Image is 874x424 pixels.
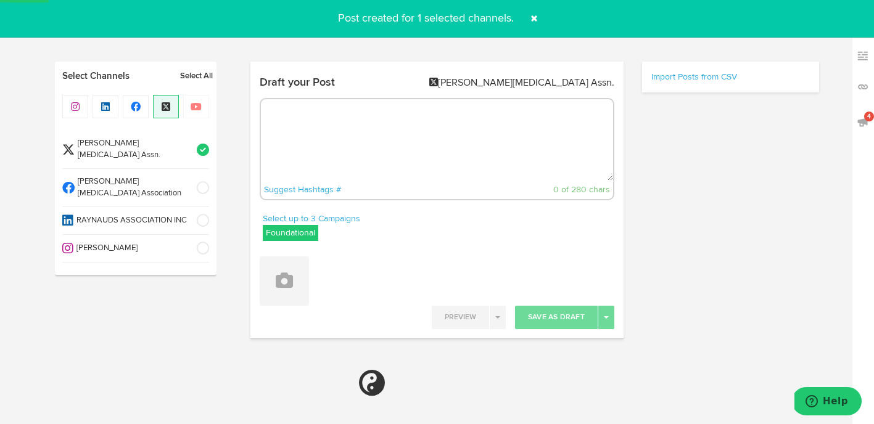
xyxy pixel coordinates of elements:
a: Suggest Hashtags # [264,185,341,194]
button: Preview [432,306,489,329]
span: 0 of 280 chars [553,185,610,194]
span: RAYNAUDS ASSOCIATION INC [73,215,189,227]
h4: Draft your Post [260,77,335,88]
a: Select All [180,70,213,83]
di-null: [PERSON_NAME][MEDICAL_DATA] Assn. [429,78,614,88]
img: announcements_off.svg [857,116,869,128]
span: [PERSON_NAME] [73,243,189,255]
label: Foundational [263,225,318,241]
span: [PERSON_NAME][MEDICAL_DATA] Association [75,176,189,199]
a: Import Posts from CSV [651,73,737,81]
a: Select up to 3 Campaigns [263,212,360,226]
a: Select Channels [55,70,173,83]
img: links_off.svg [857,81,869,93]
button: Save As Draft [515,306,598,329]
span: 4 [864,112,874,121]
span: Post created for 1 selected channels. [331,13,521,24]
iframe: Opens a widget where you can find more information [794,387,862,418]
img: keywords_off.svg [857,50,869,62]
span: [PERSON_NAME][MEDICAL_DATA] Assn. [75,138,189,161]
